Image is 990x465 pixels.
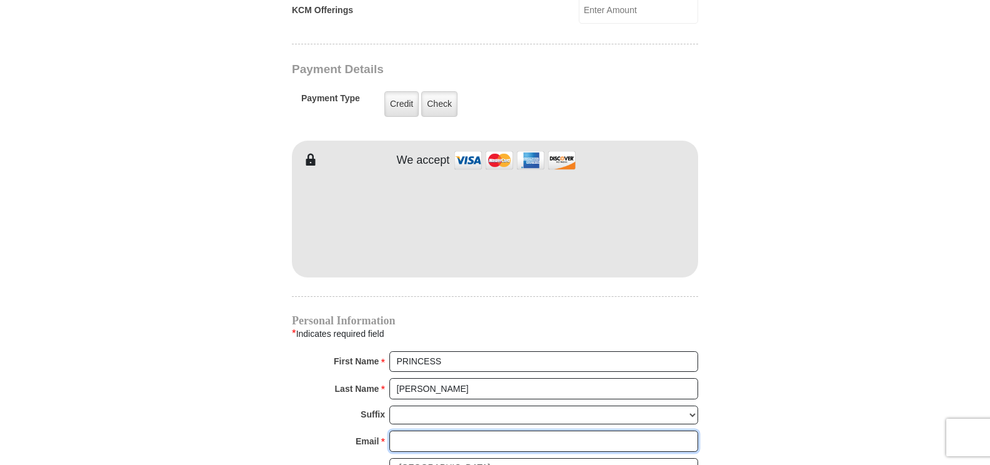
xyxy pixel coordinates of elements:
[292,62,611,77] h3: Payment Details
[356,432,379,450] strong: Email
[334,352,379,370] strong: First Name
[421,91,457,117] label: Check
[335,380,379,397] strong: Last Name
[397,154,450,167] h4: We accept
[384,91,419,117] label: Credit
[292,316,698,326] h4: Personal Information
[452,147,577,174] img: credit cards accepted
[292,326,698,342] div: Indicates required field
[301,93,360,110] h5: Payment Type
[361,406,385,423] strong: Suffix
[292,4,353,17] label: KCM Offerings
